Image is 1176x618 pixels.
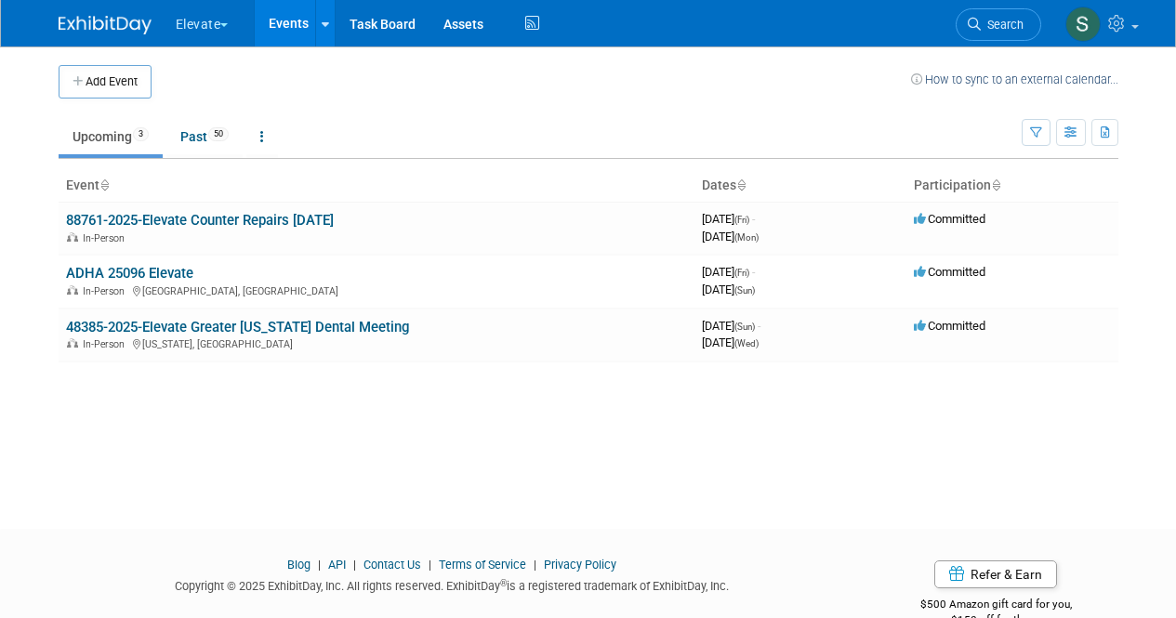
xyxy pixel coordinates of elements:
span: [DATE] [702,265,755,279]
a: ADHA 25096 Elevate [66,265,193,282]
span: | [349,558,361,572]
span: (Fri) [734,215,749,225]
span: [DATE] [702,319,760,333]
span: (Mon) [734,232,759,243]
span: Committed [914,212,985,226]
th: Participation [906,170,1118,202]
a: Upcoming3 [59,119,163,154]
a: Blog [287,558,311,572]
a: API [328,558,346,572]
img: In-Person Event [67,338,78,348]
span: In-Person [83,338,130,350]
span: [DATE] [702,283,755,296]
span: Search [981,18,1024,32]
span: | [313,558,325,572]
span: 50 [208,127,229,141]
span: - [752,265,755,279]
span: In-Person [83,285,130,297]
span: [DATE] [702,335,759,349]
a: Privacy Policy [544,558,616,572]
button: Add Event [59,65,152,99]
sup: ® [500,578,507,588]
img: ExhibitDay [59,16,152,34]
div: [US_STATE], [GEOGRAPHIC_DATA] [66,335,687,350]
img: Samantha Meyers [1065,7,1101,42]
th: Event [59,170,694,202]
span: [DATE] [702,212,755,226]
a: Sort by Start Date [736,178,746,192]
span: (Fri) [734,268,749,278]
span: (Wed) [734,338,759,348]
span: Committed [914,319,985,333]
span: | [424,558,436,572]
span: In-Person [83,232,130,244]
div: Copyright © 2025 ExhibitDay, Inc. All rights reserved. ExhibitDay is a registered trademark of Ex... [59,573,847,595]
a: 48385-2025-Elevate Greater [US_STATE] Dental Meeting [66,319,409,335]
span: 3 [133,127,149,141]
th: Dates [694,170,906,202]
a: Contact Us [363,558,421,572]
a: Search [956,8,1041,41]
img: In-Person Event [67,232,78,242]
span: | [529,558,541,572]
a: Refer & Earn [934,560,1057,588]
a: Sort by Event Name [99,178,109,192]
span: Committed [914,265,985,279]
a: Past50 [166,119,243,154]
img: In-Person Event [67,285,78,295]
a: How to sync to an external calendar... [911,72,1118,86]
a: Sort by Participation Type [991,178,1000,192]
span: - [758,319,760,333]
a: Terms of Service [439,558,526,572]
span: - [752,212,755,226]
span: (Sun) [734,322,755,332]
a: 88761-2025-Elevate Counter Repairs [DATE] [66,212,334,229]
div: [GEOGRAPHIC_DATA], [GEOGRAPHIC_DATA] [66,283,687,297]
span: (Sun) [734,285,755,296]
span: [DATE] [702,230,759,243]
